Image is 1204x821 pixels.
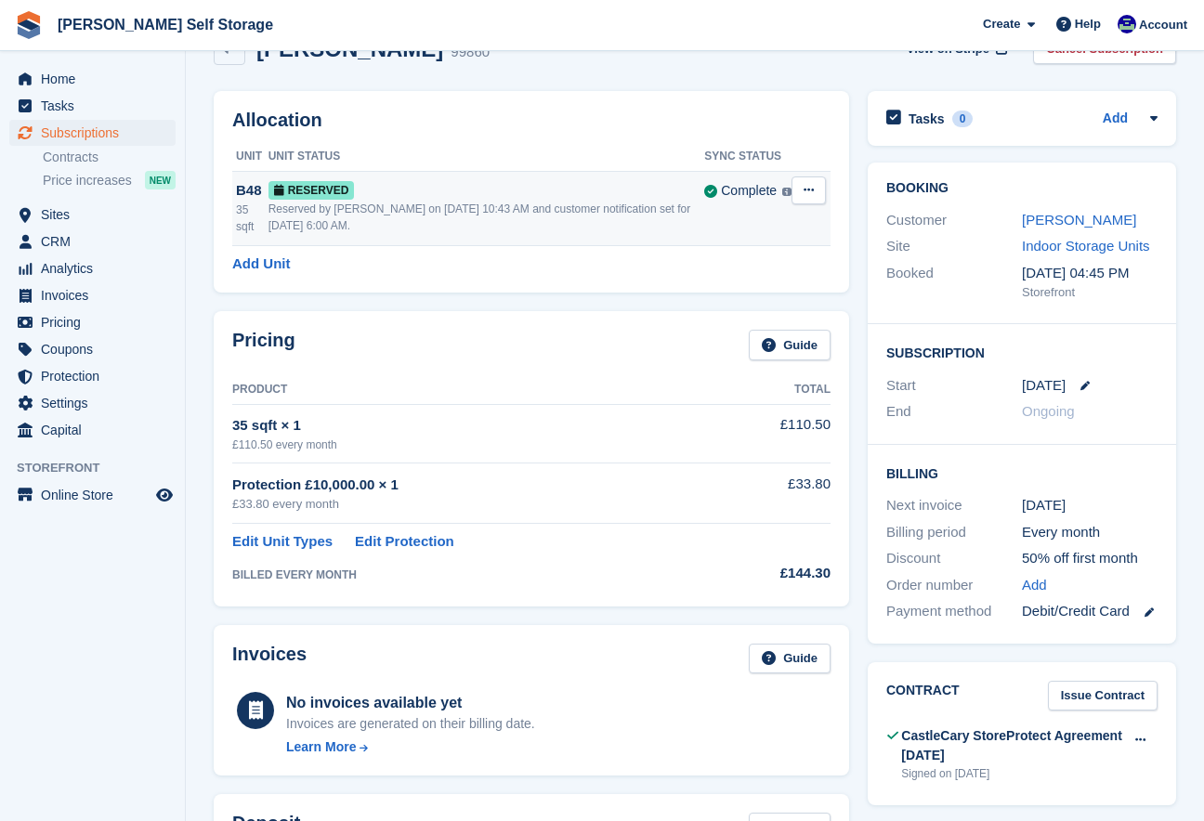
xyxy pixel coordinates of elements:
[720,375,831,405] th: Total
[1022,601,1158,622] div: Debit/Credit Card
[153,484,176,506] a: Preview store
[9,255,176,281] a: menu
[43,170,176,190] a: Price increases NEW
[1022,403,1075,419] span: Ongoing
[232,330,295,360] h2: Pricing
[886,375,1022,397] div: Start
[286,714,535,734] div: Invoices are generated on their billing date.
[286,737,356,757] div: Learn More
[232,254,290,275] a: Add Unit
[236,180,268,202] div: B48
[720,463,831,524] td: £33.80
[43,172,132,189] span: Price increases
[232,415,720,437] div: 35 sqft × 1
[886,575,1022,596] div: Order number
[886,210,1022,231] div: Customer
[41,417,152,443] span: Capital
[41,482,152,508] span: Online Store
[9,120,176,146] a: menu
[720,404,831,463] td: £110.50
[43,149,176,166] a: Contracts
[909,111,945,127] h2: Tasks
[901,726,1123,765] div: CastleCary StoreProtect Agreement [DATE]
[41,255,152,281] span: Analytics
[886,463,1158,482] h2: Billing
[232,567,720,583] div: BILLED EVERY MONTH
[41,66,152,92] span: Home
[1022,522,1158,543] div: Every month
[232,495,720,514] div: £33.80 every month
[1048,681,1158,711] a: Issue Contract
[1022,283,1158,302] div: Storefront
[886,495,1022,516] div: Next invoice
[9,417,176,443] a: menu
[886,343,1158,361] h2: Subscription
[886,401,1022,423] div: End
[232,475,720,496] div: Protection £10,000.00 × 1
[268,181,355,200] span: Reserved
[1022,375,1066,397] time: 2025-08-21 23:00:00 UTC
[704,142,792,172] th: Sync Status
[41,228,152,254] span: CRM
[232,531,333,553] a: Edit Unit Types
[41,282,152,308] span: Invoices
[232,142,268,172] th: Unit
[9,228,176,254] a: menu
[886,263,1022,302] div: Booked
[1022,575,1047,596] a: Add
[952,111,974,127] div: 0
[286,737,535,757] a: Learn More
[9,66,176,92] a: menu
[9,202,176,228] a: menu
[1022,495,1158,516] div: [DATE]
[236,202,268,235] div: 35 sqft
[1118,15,1136,33] img: Justin Farthing
[41,202,152,228] span: Sites
[268,142,705,172] th: Unit Status
[9,390,176,416] a: menu
[41,390,152,416] span: Settings
[355,531,454,553] a: Edit Protection
[1022,212,1136,228] a: [PERSON_NAME]
[9,363,176,389] a: menu
[9,93,176,119] a: menu
[886,236,1022,257] div: Site
[720,563,831,584] div: £144.30
[886,522,1022,543] div: Billing period
[232,644,307,674] h2: Invoices
[901,765,1123,782] div: Signed on [DATE]
[41,120,152,146] span: Subscriptions
[1103,109,1128,130] a: Add
[1139,16,1187,34] span: Account
[782,188,792,197] img: icon-info-grey-7440780725fd019a000dd9b08b2336e03edf1995a4989e88bcd33f0948082b44.svg
[749,330,831,360] a: Guide
[721,181,777,201] div: Complete
[1075,15,1101,33] span: Help
[232,110,831,131] h2: Allocation
[1022,548,1158,569] div: 50% off first month
[1022,263,1158,284] div: [DATE] 04:45 PM
[749,644,831,674] a: Guide
[1022,238,1150,254] a: Indoor Storage Units
[983,15,1020,33] span: Create
[9,282,176,308] a: menu
[232,375,720,405] th: Product
[41,93,152,119] span: Tasks
[41,363,152,389] span: Protection
[268,201,705,234] div: Reserved by [PERSON_NAME] on [DATE] 10:43 AM and customer notification set for [DATE] 6:00 AM.
[886,601,1022,622] div: Payment method
[286,692,535,714] div: No invoices available yet
[232,437,720,453] div: £110.50 every month
[17,459,185,477] span: Storefront
[886,548,1022,569] div: Discount
[50,9,281,40] a: [PERSON_NAME] Self Storage
[15,11,43,39] img: stora-icon-8386f47178a22dfd0bd8f6a31ec36ba5ce8667c1dd55bd0f319d3a0aa187defe.svg
[145,171,176,189] div: NEW
[9,482,176,508] a: menu
[886,681,960,711] h2: Contract
[451,42,490,63] div: 99860
[41,336,152,362] span: Coupons
[9,336,176,362] a: menu
[886,181,1158,196] h2: Booking
[41,309,152,335] span: Pricing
